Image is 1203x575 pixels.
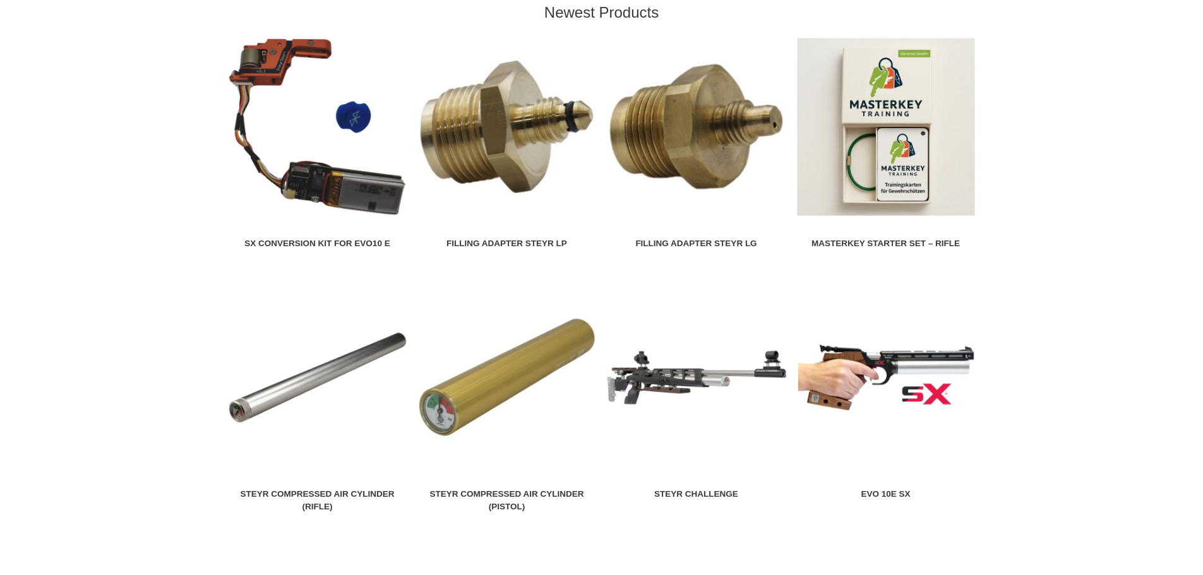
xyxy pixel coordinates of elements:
[796,488,976,501] div: EVO 10E SX
[223,3,981,22] h2: Newest Products
[417,237,597,250] div: Filling Adapter Steyr LP
[417,37,597,216] img: Filling Adapter Steyr LP
[607,288,786,505] a: Steyr Challenge Steyr Challenge
[228,488,407,514] div: Steyr Compressed air cylinder (rifle)
[796,288,976,467] img: EVO 10E SX
[228,288,407,467] img: Steyr Compressed air cylinder (rifle)
[607,237,786,250] div: Filling Adapter Steyr LG
[607,37,786,216] img: Filling Adapter Steyr LG
[607,288,786,467] img: Steyr Challenge
[228,37,407,254] a: SX conversion kit for EVO10 E SX conversion kit for EVO10 E
[417,288,597,467] img: Steyr Compressed air cylinder (pistol)
[228,237,407,250] div: SX conversion kit for EVO10 E
[796,237,976,250] div: MasterKey Starter Set – Rifle
[228,37,407,216] img: SX conversion kit for EVO10 E
[417,37,597,254] a: Filling Adapter Steyr LP Filling Adapter Steyr LP
[796,37,976,216] img: MasterKey Starter Set - Rifle
[417,488,597,514] div: Steyr Compressed air cylinder (pistol)
[607,488,786,501] div: Steyr Challenge
[796,37,976,254] a: MasterKey Starter Set - Rifle MasterKey Starter Set – Rifle
[607,37,786,254] a: Filling Adapter Steyr LG Filling Adapter Steyr LG
[228,288,407,518] a: Steyr Compressed air cylinder (rifle) Steyr Compressed air cylinder (rifle)
[796,288,976,505] a: EVO 10E SX EVO 10E SX
[417,288,597,518] a: Steyr Compressed air cylinder (pistol) Steyr Compressed air cylinder (pistol)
